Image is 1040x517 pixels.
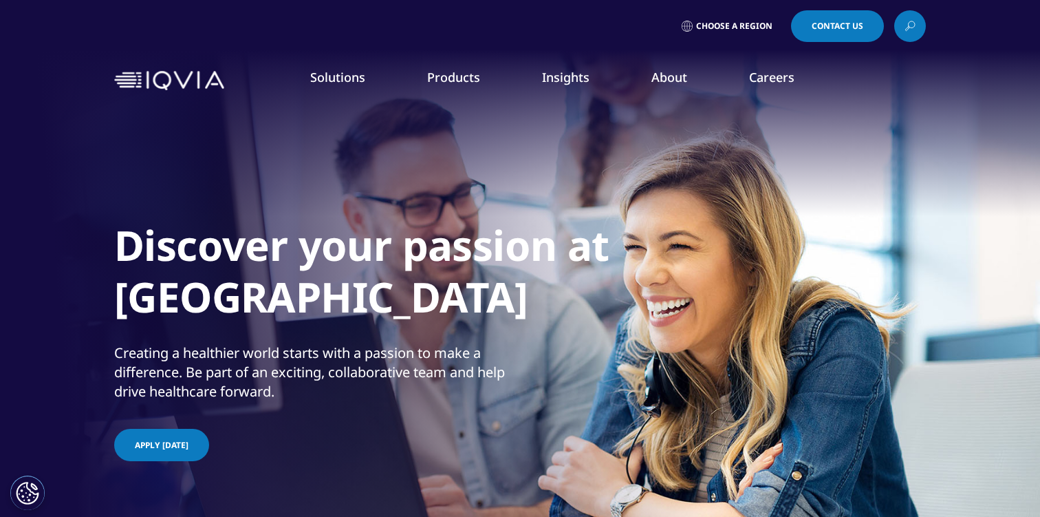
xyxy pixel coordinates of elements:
[749,69,794,85] a: Careers
[230,48,926,113] nav: Primary
[651,69,687,85] a: About
[135,439,188,451] span: APPLY [DATE]
[114,344,517,401] div: Creating a healthier world starts with a passion to make a difference. Be part of an exciting, co...
[114,71,224,91] img: IQVIA Healthcare Information Technology and Pharma Clinical Research Company
[310,69,365,85] a: Solutions
[696,21,772,32] span: Choose a Region
[10,476,45,510] button: Cookies Settings
[791,10,884,42] a: Contact Us
[114,220,630,331] h1: Discover your passion at [GEOGRAPHIC_DATA]
[114,429,209,461] a: APPLY [DATE]
[542,69,589,85] a: Insights
[812,22,863,30] span: Contact Us
[427,69,480,85] a: Products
